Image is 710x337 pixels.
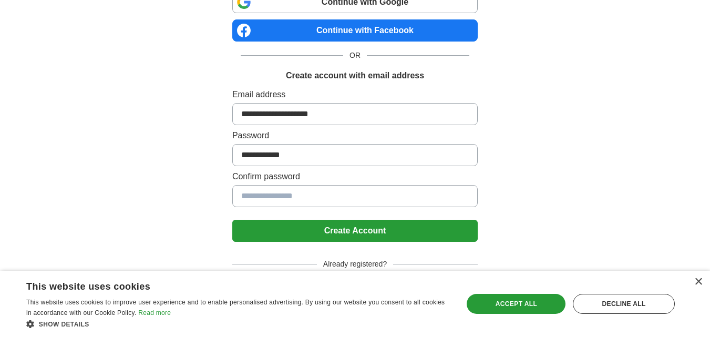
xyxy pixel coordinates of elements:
[343,50,367,61] span: OR
[26,319,450,329] div: Show details
[232,220,478,242] button: Create Account
[26,299,445,316] span: This website uses cookies to improve user experience and to enable personalised advertising. By u...
[286,69,424,82] h1: Create account with email address
[232,170,478,183] label: Confirm password
[39,321,89,328] span: Show details
[26,277,424,293] div: This website uses cookies
[317,259,393,270] span: Already registered?
[694,278,702,286] div: Close
[138,309,171,316] a: Read more, opens a new window
[573,294,675,314] div: Decline all
[232,19,478,42] a: Continue with Facebook
[232,88,478,101] label: Email address
[467,294,565,314] div: Accept all
[232,129,478,142] label: Password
